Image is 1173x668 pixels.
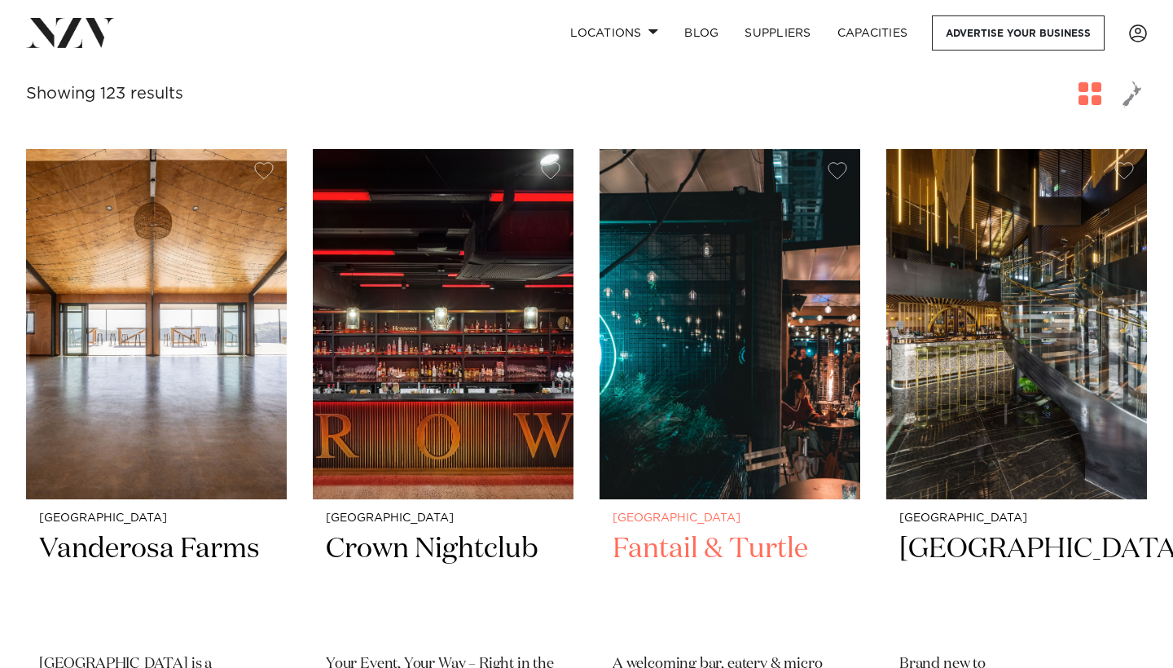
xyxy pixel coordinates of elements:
h2: Fantail & Turtle [613,531,847,641]
a: Locations [557,15,671,51]
a: Advertise your business [932,15,1105,51]
small: [GEOGRAPHIC_DATA] [613,512,847,525]
small: [GEOGRAPHIC_DATA] [39,512,274,525]
a: SUPPLIERS [731,15,824,51]
small: [GEOGRAPHIC_DATA] [326,512,560,525]
h2: [GEOGRAPHIC_DATA] [899,531,1134,641]
img: nzv-logo.png [26,18,115,47]
h2: Vanderosa Farms [39,531,274,641]
h2: Crown Nightclub [326,531,560,641]
small: [GEOGRAPHIC_DATA] [899,512,1134,525]
div: Showing 123 results [26,81,183,107]
a: Capacities [824,15,921,51]
a: BLOG [671,15,731,51]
